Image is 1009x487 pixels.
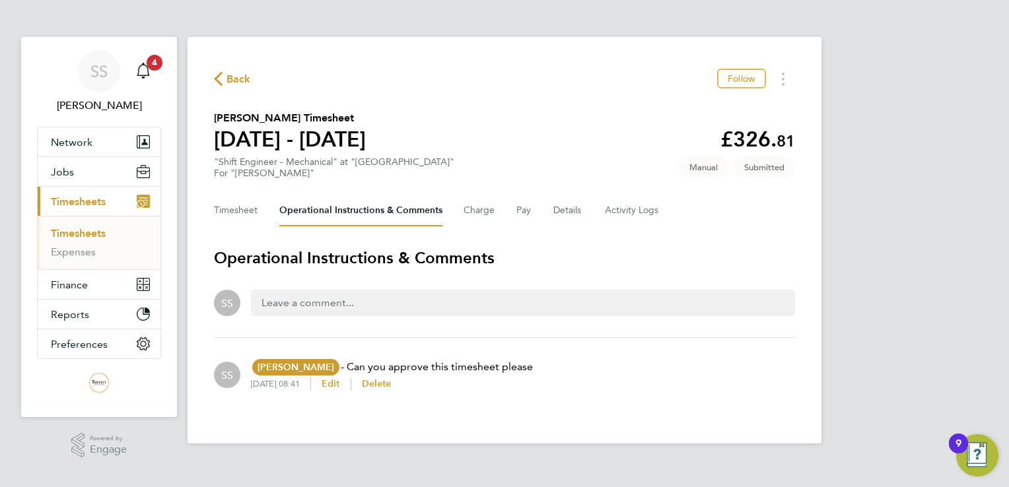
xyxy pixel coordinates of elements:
app-decimal: £326. [720,127,795,152]
span: Reports [51,308,89,321]
span: Steve Shine [37,98,161,114]
button: Preferences [38,329,160,358]
a: Expenses [51,245,96,258]
button: Activity Logs [605,195,660,226]
button: Operational Instructions & Comments [279,195,442,226]
button: Edit [322,377,340,391]
span: Preferences [51,338,108,350]
span: [PERSON_NAME] [252,359,339,375]
h3: Operational Instructions & Comments [214,247,795,269]
span: SS [221,296,233,310]
span: Back [226,71,251,87]
div: Steve Shine [214,290,240,316]
div: "Shift Engineer - Mechanical" at "[GEOGRAPHIC_DATA]" [214,156,454,179]
span: Powered by [90,433,127,444]
span: Edit [322,378,340,389]
img: trevettgroup-logo-retina.png [88,372,110,393]
span: Network [51,136,92,148]
button: Back [214,71,251,87]
a: Powered byEngage [71,433,127,458]
button: Timesheets [38,187,160,216]
button: Charge [464,195,495,226]
button: Network [38,127,160,156]
button: Open Resource Center, 9 new notifications [956,434,998,476]
a: Go to home page [37,372,161,393]
div: Steve Shine [214,362,240,388]
a: SS[PERSON_NAME] [37,50,161,114]
span: SS [90,63,108,80]
span: Follow [728,73,755,84]
span: 4 [147,55,162,71]
span: Jobs [51,166,74,178]
span: Timesheets [51,195,106,208]
button: Timesheet [214,195,258,226]
span: This timesheet is Submitted. [734,156,795,178]
h2: [PERSON_NAME] Timesheet [214,110,366,126]
div: [DATE] 08:41 [251,379,310,389]
button: Finance [38,270,160,299]
button: Details [553,195,584,226]
button: Follow [717,69,766,88]
span: Finance [51,278,88,291]
button: Pay [516,195,532,226]
nav: Main navigation [21,37,177,417]
span: Delete [362,378,392,389]
a: 4 [130,50,157,92]
p: - Can you approve this timesheet please [251,359,533,375]
div: Timesheets [38,216,160,269]
button: Reports [38,300,160,329]
button: Delete [362,377,392,391]
span: Engage [90,444,127,455]
h1: [DATE] - [DATE] [214,126,366,152]
div: 9 [956,443,961,461]
div: For "[PERSON_NAME]" [214,168,454,179]
button: Timesheets Menu [771,69,795,89]
span: This timesheet was manually created. [679,156,728,178]
span: SS [221,368,233,382]
a: Timesheets [51,227,106,240]
button: Jobs [38,157,160,186]
span: 81 [777,131,795,150]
